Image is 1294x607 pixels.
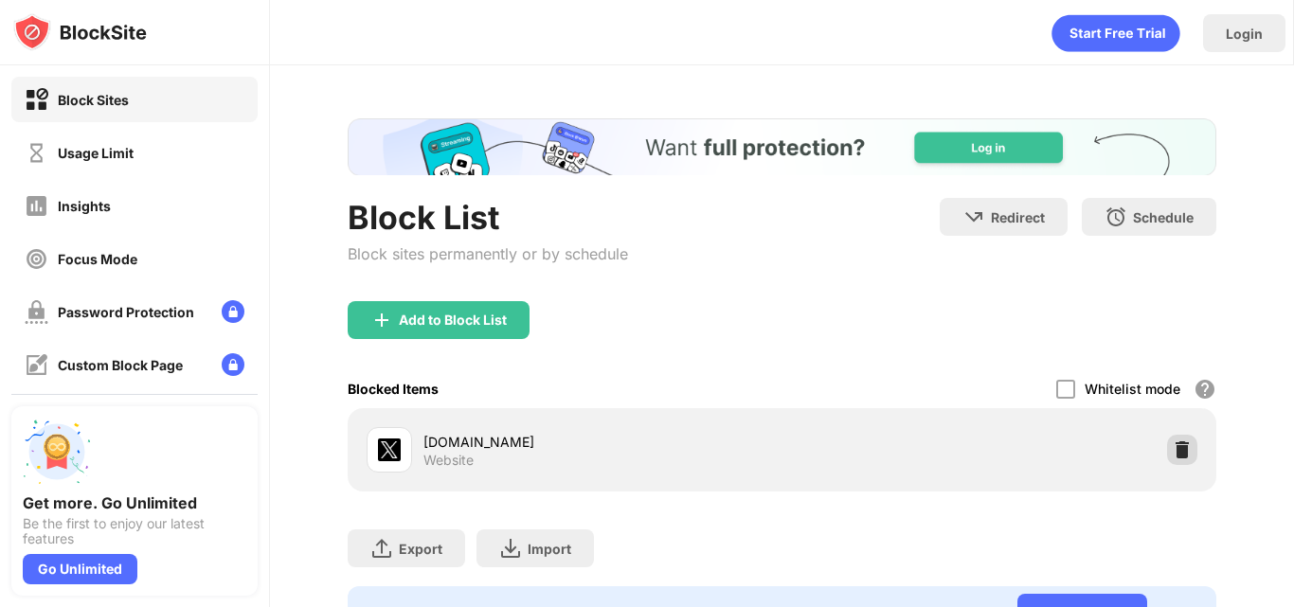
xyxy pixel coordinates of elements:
div: Be the first to enjoy our latest features [23,516,246,546]
div: Add to Block List [399,312,507,328]
div: Usage Limit [58,145,134,161]
div: Login [1226,26,1263,42]
div: Go Unlimited [23,554,137,584]
div: Insights [58,198,111,214]
img: password-protection-off.svg [25,300,48,324]
img: insights-off.svg [25,194,48,218]
div: Custom Block Page [58,357,183,373]
div: Export [399,541,442,557]
div: Password Protection [58,304,194,320]
div: Get more. Go Unlimited [23,493,246,512]
iframe: Banner [348,118,1216,175]
div: Schedule [1133,209,1194,225]
img: customize-block-page-off.svg [25,353,48,377]
img: logo-blocksite.svg [13,13,147,51]
div: Block List [348,198,628,237]
img: focus-off.svg [25,247,48,271]
div: Whitelist mode [1085,381,1180,397]
div: Blocked Items [348,381,439,397]
img: lock-menu.svg [222,300,244,323]
img: block-on.svg [25,88,48,112]
div: Redirect [991,209,1045,225]
img: favicons [378,438,401,461]
div: animation [1051,14,1180,52]
img: push-unlimited.svg [23,418,91,486]
img: time-usage-off.svg [25,141,48,165]
div: Focus Mode [58,251,137,267]
img: lock-menu.svg [222,353,244,376]
div: Block Sites [58,92,129,108]
div: Website [423,452,474,469]
div: Block sites permanently or by schedule [348,244,628,263]
div: Import [528,541,571,557]
div: [DOMAIN_NAME] [423,432,782,452]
